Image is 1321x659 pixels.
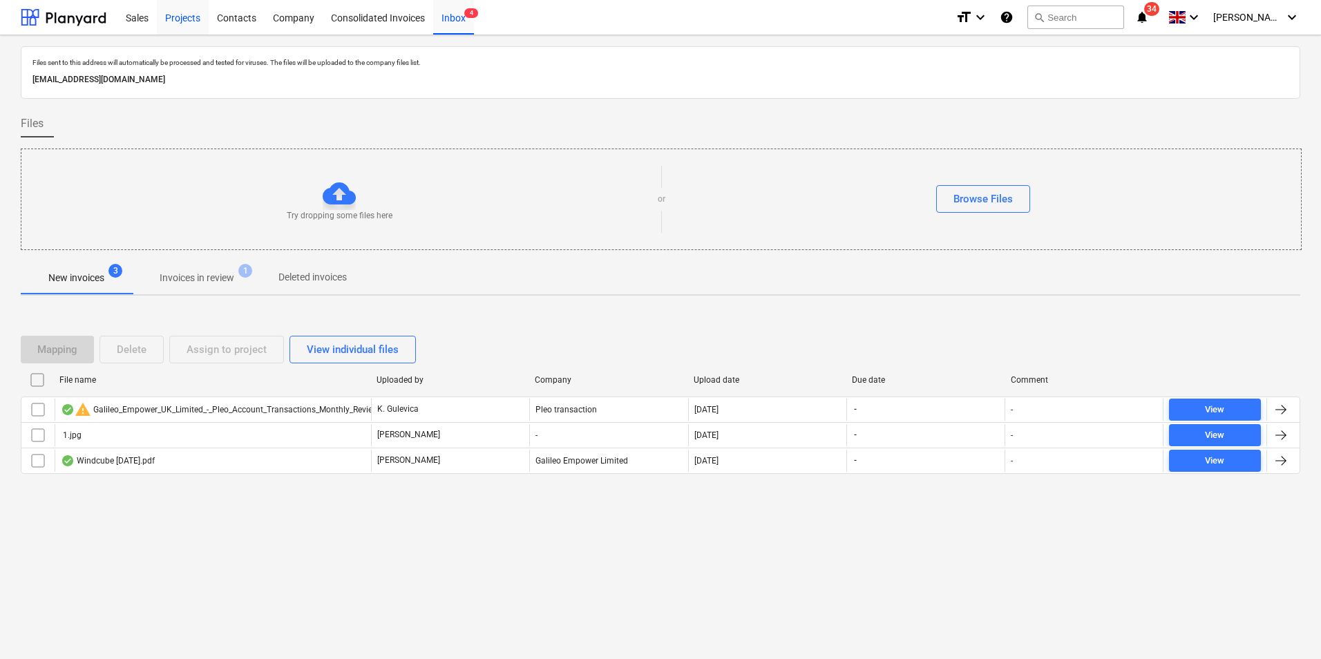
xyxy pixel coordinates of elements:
[852,375,999,385] div: Due date
[1011,456,1013,466] div: -
[1252,593,1321,659] iframe: Chat Widget
[1169,399,1261,421] button: View
[853,403,858,415] span: -
[32,73,1289,87] p: [EMAIL_ADDRESS][DOMAIN_NAME]
[377,403,419,415] p: K. Gulevica
[1205,428,1224,443] div: View
[1011,430,1013,440] div: -
[307,341,399,359] div: View individual files
[160,271,234,285] p: Invoices in review
[61,455,155,466] div: Windcube [DATE].pdf
[529,450,687,472] div: Galileo Empower Limited
[535,375,682,385] div: Company
[61,455,75,466] div: OCR finished
[956,9,972,26] i: format_size
[1205,402,1224,418] div: View
[694,375,841,385] div: Upload date
[1027,6,1124,29] button: Search
[21,149,1302,250] div: Try dropping some files hereorBrowse Files
[1186,9,1202,26] i: keyboard_arrow_down
[377,375,524,385] div: Uploaded by
[1284,9,1300,26] i: keyboard_arrow_down
[1011,375,1158,385] div: Comment
[61,401,392,418] div: Galileo_Empower_UK_Limited_-_Pleo_Account_Transactions_Monthly_Review.pdf
[694,456,719,466] div: [DATE]
[75,401,91,418] span: warning
[972,9,989,26] i: keyboard_arrow_down
[529,424,687,446] div: -
[377,455,440,466] p: [PERSON_NAME]
[61,404,75,415] div: OCR finished
[953,190,1013,208] div: Browse Files
[1213,12,1282,23] span: [PERSON_NAME]
[1011,405,1013,414] div: -
[238,264,252,278] span: 1
[1135,9,1149,26] i: notifications
[853,429,858,441] span: -
[377,429,440,441] p: [PERSON_NAME]
[1034,12,1045,23] span: search
[936,185,1030,213] button: Browse Files
[464,8,478,18] span: 4
[1205,453,1224,469] div: View
[21,115,44,132] span: Files
[287,210,392,222] p: Try dropping some files here
[694,405,719,414] div: [DATE]
[694,430,719,440] div: [DATE]
[658,193,665,205] p: or
[32,58,1289,67] p: Files sent to this address will automatically be processed and tested for viruses. The files will...
[48,271,104,285] p: New invoices
[289,336,416,363] button: View individual files
[61,430,82,440] div: 1.jpg
[108,264,122,278] span: 3
[59,375,365,385] div: File name
[853,455,858,466] span: -
[1000,9,1014,26] i: Knowledge base
[1169,450,1261,472] button: View
[1144,2,1159,16] span: 34
[278,270,347,285] p: Deleted invoices
[529,399,687,421] div: Pleo transaction
[1169,424,1261,446] button: View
